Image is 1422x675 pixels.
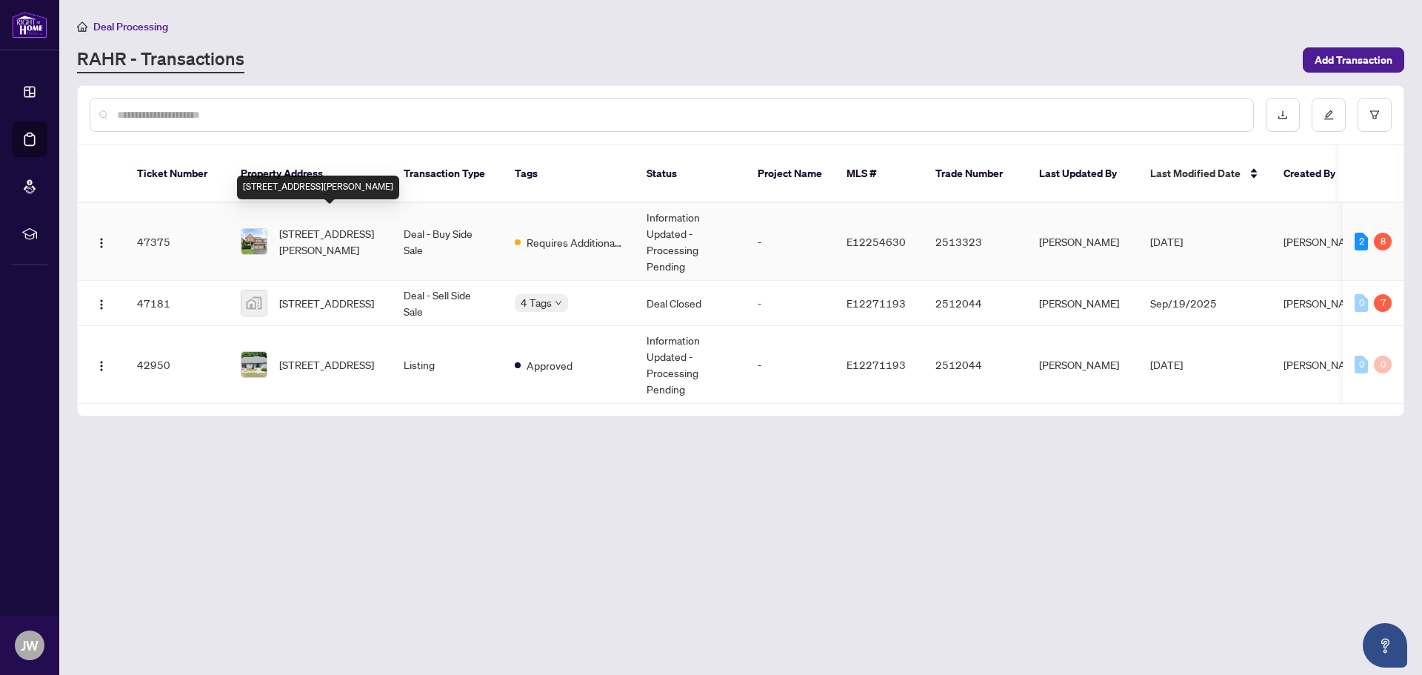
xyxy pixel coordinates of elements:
span: [DATE] [1150,235,1183,248]
span: E12254630 [847,235,906,248]
span: [PERSON_NAME] [1284,358,1363,371]
td: [PERSON_NAME] [1027,281,1138,326]
div: 2 [1355,233,1368,250]
div: 8 [1374,233,1392,250]
span: Requires Additional Docs [527,234,623,250]
img: thumbnail-img [241,352,267,377]
button: edit [1312,98,1346,132]
td: Deal Closed [635,281,746,326]
td: 42950 [125,326,229,404]
div: [STREET_ADDRESS][PERSON_NAME] [237,176,399,199]
span: Sep/19/2025 [1150,296,1217,310]
a: RAHR - Transactions [77,47,244,73]
span: [STREET_ADDRESS] [279,356,374,373]
th: Status [635,145,746,203]
button: download [1266,98,1300,132]
span: 4 Tags [521,294,552,311]
th: Last Updated By [1027,145,1138,203]
span: Deal Processing [93,20,168,33]
span: download [1278,110,1288,120]
div: 0 [1374,356,1392,373]
span: E12271193 [847,358,906,371]
th: Transaction Type [392,145,503,203]
button: Logo [90,230,113,253]
span: Last Modified Date [1150,165,1241,182]
button: Open asap [1363,623,1407,668]
td: 2512044 [924,281,1027,326]
span: down [555,299,562,307]
span: Approved [527,357,573,373]
div: 0 [1355,294,1368,312]
span: JW [21,635,39,656]
span: E12271193 [847,296,906,310]
th: Property Address [229,145,392,203]
th: Ticket Number [125,145,229,203]
td: Deal - Sell Side Sale [392,281,503,326]
td: 2513323 [924,203,1027,281]
th: MLS # [835,145,924,203]
img: Logo [96,299,107,310]
button: Logo [90,291,113,315]
button: Add Transaction [1303,47,1404,73]
span: filter [1369,110,1380,120]
div: 7 [1374,294,1392,312]
img: logo [12,11,47,39]
button: Logo [90,353,113,376]
td: 47181 [125,281,229,326]
img: Logo [96,360,107,372]
td: - [746,326,835,404]
td: - [746,203,835,281]
th: Created By [1272,145,1361,203]
th: Tags [503,145,635,203]
span: edit [1323,110,1334,120]
th: Trade Number [924,145,1027,203]
img: thumbnail-img [241,229,267,254]
td: Listing [392,326,503,404]
th: Project Name [746,145,835,203]
button: filter [1358,98,1392,132]
img: Logo [96,237,107,249]
td: Information Updated - Processing Pending [635,203,746,281]
span: [DATE] [1150,358,1183,371]
td: [PERSON_NAME] [1027,203,1138,281]
td: 47375 [125,203,229,281]
img: thumbnail-img [241,290,267,316]
span: [STREET_ADDRESS] [279,295,374,311]
td: Information Updated - Processing Pending [635,326,746,404]
span: [PERSON_NAME] [1284,296,1363,310]
td: [PERSON_NAME] [1027,326,1138,404]
div: 0 [1355,356,1368,373]
span: [STREET_ADDRESS][PERSON_NAME] [279,225,380,258]
span: Add Transaction [1315,48,1392,72]
td: - [746,281,835,326]
span: home [77,21,87,32]
span: [PERSON_NAME] [1284,235,1363,248]
td: Deal - Buy Side Sale [392,203,503,281]
td: 2512044 [924,326,1027,404]
th: Last Modified Date [1138,145,1272,203]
